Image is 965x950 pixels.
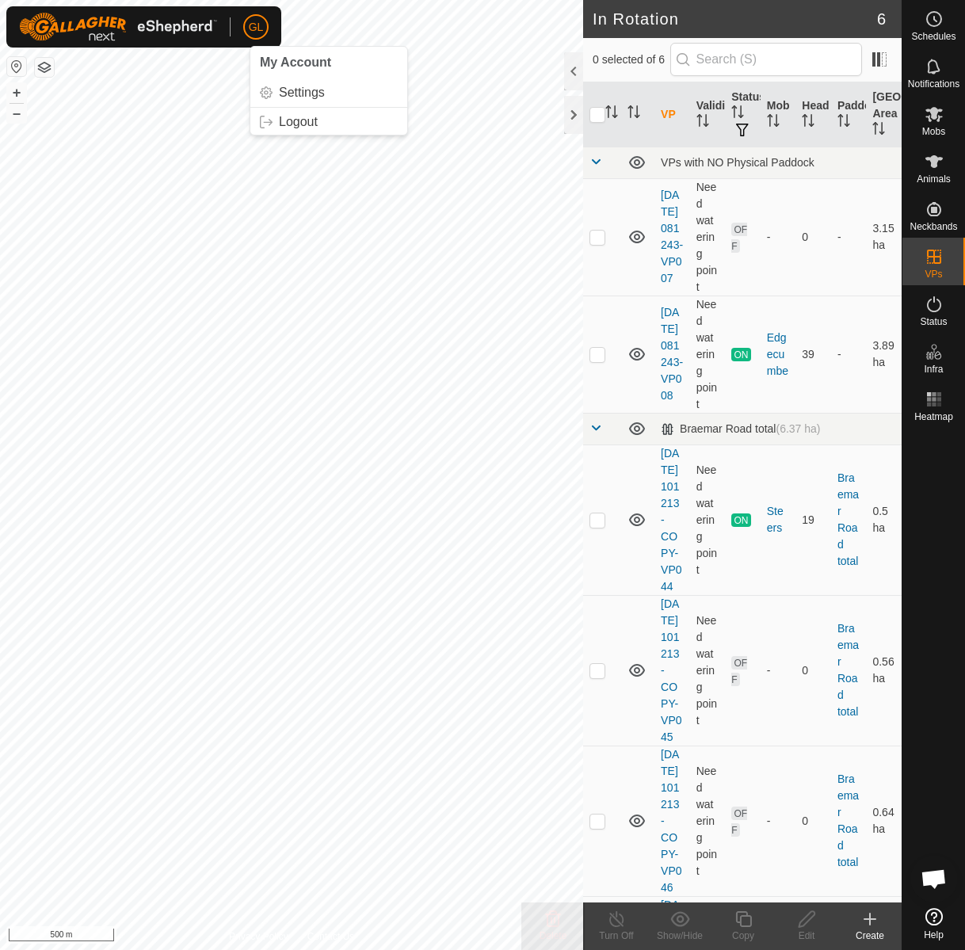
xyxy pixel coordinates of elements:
[837,116,850,129] p-sorticon: Activate to sort
[19,13,217,41] img: Gallagher Logo
[627,108,640,120] p-sorticon: Activate to sort
[731,223,747,253] span: OFF
[661,748,681,894] a: [DATE] 101213 - COPY-VP046
[902,902,965,946] a: Help
[250,109,407,135] a: Logout
[767,503,790,536] div: Steers
[654,82,690,147] th: VP
[661,189,683,284] a: [DATE] 081243-VP007
[924,364,943,374] span: Infra
[661,306,683,402] a: [DATE] 081243-VP008
[711,929,775,943] div: Copy
[917,174,951,184] span: Animals
[795,178,831,296] td: 0
[661,422,820,436] div: Braemar Road total
[7,83,26,102] button: +
[776,422,820,435] span: (6.37 ha)
[914,412,953,422] span: Heatmap
[908,79,959,89] span: Notifications
[731,513,750,527] span: ON
[767,330,790,380] div: Edgecumbe
[696,116,709,129] p-sorticon: Activate to sort
[837,773,859,868] a: Braemar Road total
[670,43,862,76] input: Search (S)
[690,595,726,746] td: Need watering point
[767,813,790,830] div: -
[866,746,902,896] td: 0.64 ha
[831,296,867,413] td: -
[831,82,867,147] th: Paddock
[872,124,885,137] p-sorticon: Activate to sort
[593,10,877,29] h2: In Rotation
[593,52,670,68] span: 0 selected of 6
[279,116,318,128] span: Logout
[661,156,895,169] div: VPs with NO Physical Paddock
[260,55,331,69] span: My Account
[775,929,838,943] div: Edit
[877,7,886,31] span: 6
[648,929,711,943] div: Show/Hide
[250,80,407,105] a: Settings
[837,622,859,718] a: Braemar Road total
[661,597,681,743] a: [DATE] 101213 - COPY-VP045
[731,807,747,837] span: OFF
[802,116,814,129] p-sorticon: Activate to sort
[690,296,726,413] td: Need watering point
[795,444,831,595] td: 19
[767,662,790,679] div: -
[831,178,867,296] td: -
[866,178,902,296] td: 3.15 ha
[279,86,325,99] span: Settings
[761,82,796,147] th: Mob
[7,57,26,76] button: Reset Map
[837,471,859,567] a: Braemar Road total
[229,929,288,944] a: Privacy Policy
[795,595,831,746] td: 0
[866,296,902,413] td: 3.89 ha
[731,656,747,686] span: OFF
[725,82,761,147] th: Status
[795,746,831,896] td: 0
[866,595,902,746] td: 0.56 ha
[690,82,726,147] th: Validity
[690,444,726,595] td: Need watering point
[910,855,958,902] div: Open chat
[307,929,354,944] a: Contact Us
[35,58,54,77] button: Map Layers
[910,222,957,231] span: Neckbands
[922,127,945,136] span: Mobs
[795,296,831,413] td: 39
[731,108,744,120] p-sorticon: Activate to sort
[585,929,648,943] div: Turn Off
[924,930,944,940] span: Help
[920,317,947,326] span: Status
[690,746,726,896] td: Need watering point
[767,229,790,246] div: -
[838,929,902,943] div: Create
[249,19,264,36] span: GL
[7,104,26,123] button: –
[925,269,942,279] span: VPs
[690,178,726,296] td: Need watering point
[605,108,618,120] p-sorticon: Activate to sort
[661,447,681,593] a: [DATE] 101213 - COPY-VP044
[795,82,831,147] th: Head
[866,82,902,147] th: [GEOGRAPHIC_DATA] Area
[731,348,750,361] span: ON
[767,116,780,129] p-sorticon: Activate to sort
[911,32,955,41] span: Schedules
[866,444,902,595] td: 0.5 ha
